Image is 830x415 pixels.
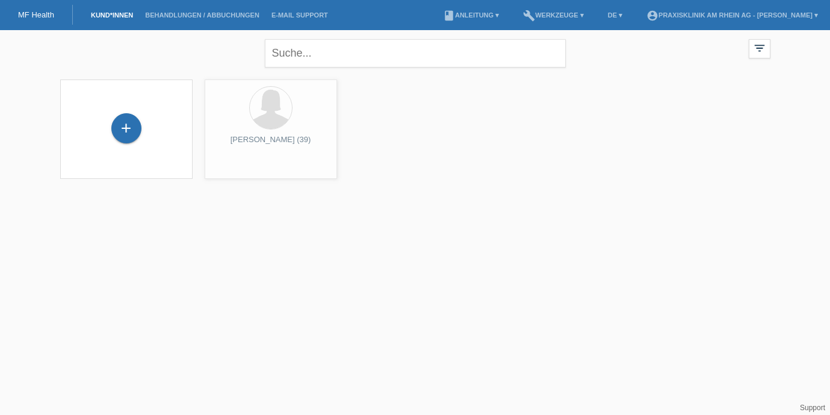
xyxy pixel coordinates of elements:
a: Kund*innen [85,11,139,19]
a: Support [800,404,825,412]
a: E-Mail Support [265,11,334,19]
a: MF Health [18,10,54,19]
input: Suche... [265,39,566,67]
i: filter_list [753,42,766,55]
a: account_circlePraxisklinik am Rhein AG - [PERSON_NAME] ▾ [640,11,824,19]
a: DE ▾ [602,11,628,19]
i: book [443,10,455,22]
a: Behandlungen / Abbuchungen [139,11,265,19]
div: Kund*in hinzufügen [112,118,141,139]
i: account_circle [646,10,658,22]
div: [PERSON_NAME] (39) [214,135,327,154]
a: bookAnleitung ▾ [437,11,505,19]
a: buildWerkzeuge ▾ [517,11,590,19]
i: build [523,10,535,22]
